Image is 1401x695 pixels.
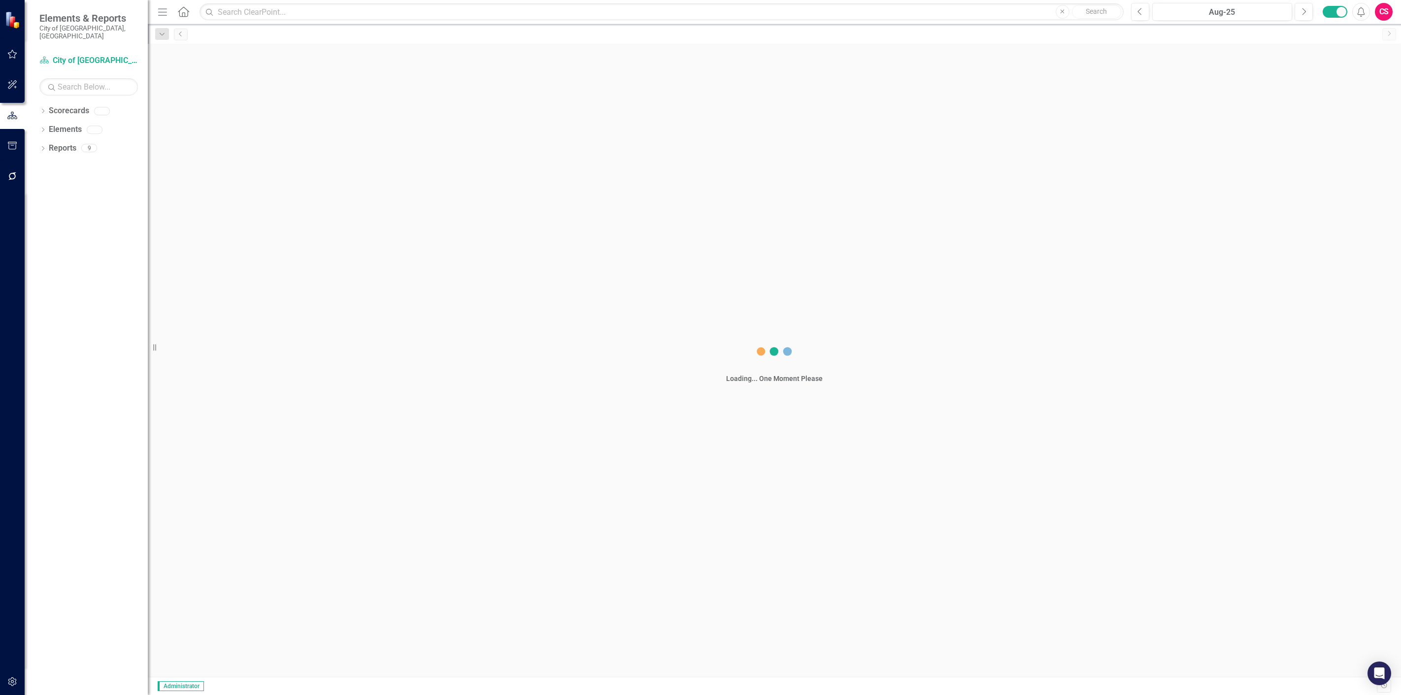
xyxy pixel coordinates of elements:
[726,374,823,383] div: Loading... One Moment Please
[1368,662,1391,685] div: Open Intercom Messenger
[1152,3,1292,21] button: Aug-25
[39,55,138,66] a: City of [GEOGRAPHIC_DATA], [GEOGRAPHIC_DATA]
[4,10,23,29] img: ClearPoint Strategy
[49,105,89,117] a: Scorecards
[39,12,138,24] span: Elements & Reports
[39,24,138,40] small: City of [GEOGRAPHIC_DATA], [GEOGRAPHIC_DATA]
[1086,7,1107,15] span: Search
[49,124,82,135] a: Elements
[158,681,204,691] span: Administrator
[200,3,1124,21] input: Search ClearPoint...
[1072,5,1121,19] button: Search
[39,78,138,95] input: Search Below...
[81,144,97,153] div: 9
[49,143,76,154] a: Reports
[1156,6,1289,18] div: Aug-25
[1375,3,1393,21] button: CS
